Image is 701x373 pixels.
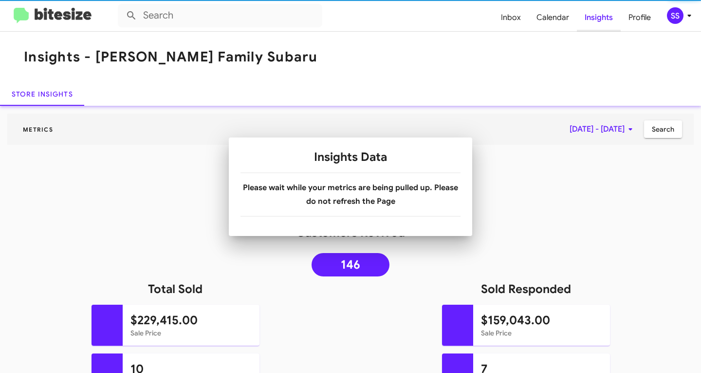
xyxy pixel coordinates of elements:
h1: $159,043.00 [481,313,602,328]
span: [DATE] - [DATE] [570,120,636,138]
h1: Insights - [PERSON_NAME] Family Subaru [24,49,318,65]
b: Please wait while your metrics are being pulled up. Please do not refresh the Page [243,183,458,206]
span: Search [652,120,674,138]
mat-card-subtitle: Sale Price [130,328,252,338]
h1: Sold Responded [350,281,701,297]
mat-card-subtitle: Sale Price [481,328,602,338]
h1: $229,415.00 [130,313,252,328]
input: Search [118,4,322,27]
span: Inbox [493,3,529,32]
span: Profile [621,3,659,32]
span: Insights [577,3,621,32]
span: Calendar [529,3,577,32]
h1: Insights Data [240,149,461,165]
div: SS [667,7,683,24]
span: 146 [341,260,360,270]
span: Metrics [15,126,61,133]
